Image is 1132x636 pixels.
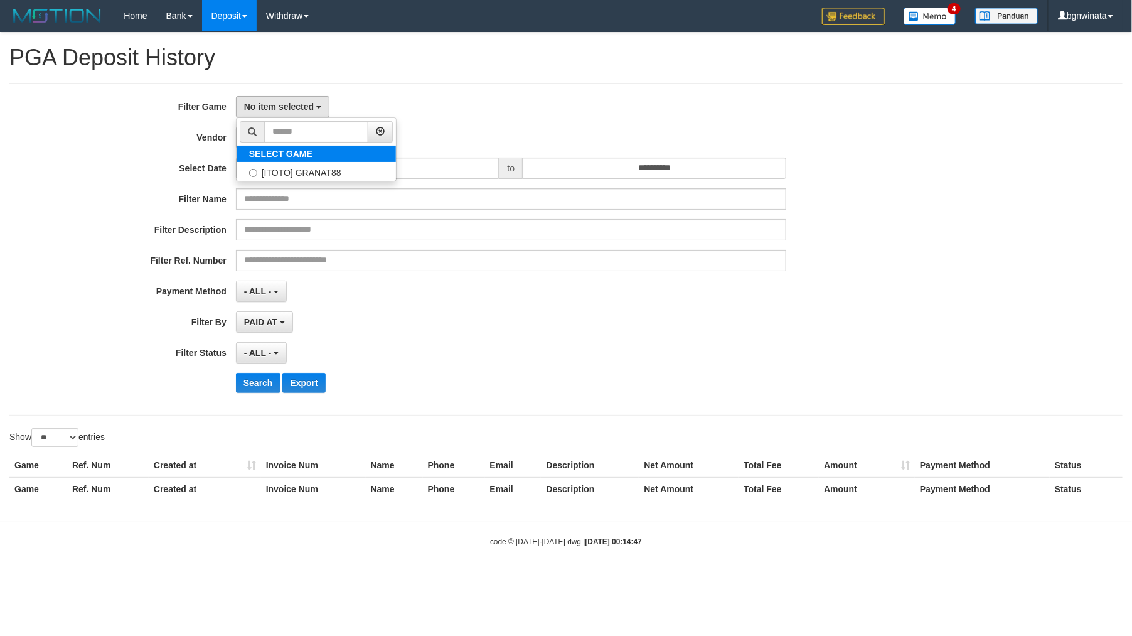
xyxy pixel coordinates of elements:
th: Email [485,454,542,477]
span: No item selected [244,102,314,112]
th: Name [366,477,423,500]
span: PAID AT [244,317,277,327]
th: Status [1050,454,1123,477]
th: Created at [149,454,261,477]
th: Payment Method [915,477,1050,500]
span: to [499,158,523,179]
img: Feedback.jpg [822,8,885,25]
th: Total Fee [739,477,819,500]
th: Phone [423,477,485,500]
small: code © [DATE]-[DATE] dwg | [490,537,642,546]
th: Description [541,454,639,477]
span: 4 [948,3,961,14]
a: SELECT GAME [237,146,396,162]
th: Status [1050,477,1123,500]
th: Email [485,477,542,500]
button: - ALL - [236,281,287,302]
label: Show entries [9,428,105,447]
th: Ref. Num [67,477,149,500]
button: No item selected [236,96,329,117]
th: Phone [423,454,485,477]
th: Description [541,477,639,500]
img: Button%20Memo.svg [904,8,956,25]
img: MOTION_logo.png [9,6,105,25]
button: - ALL - [236,342,287,364]
span: - ALL - [244,348,272,358]
th: Payment Method [915,454,1050,477]
th: Ref. Num [67,454,149,477]
th: Net Amount [639,477,739,500]
select: Showentries [31,428,78,447]
th: Game [9,454,67,477]
th: Game [9,477,67,500]
img: panduan.png [975,8,1038,24]
button: PAID AT [236,311,293,333]
input: [ITOTO] GRANAT88 [249,169,257,177]
th: Total Fee [739,454,819,477]
b: SELECT GAME [249,149,312,159]
th: Invoice Num [261,477,366,500]
strong: [DATE] 00:14:47 [585,537,642,546]
th: Invoice Num [261,454,366,477]
h1: PGA Deposit History [9,45,1123,70]
th: Net Amount [639,454,739,477]
th: Amount [819,477,915,500]
button: Export [282,373,325,393]
label: [ITOTO] GRANAT88 [237,162,396,181]
th: Created at [149,477,261,500]
button: Search [236,373,280,393]
th: Amount [819,454,915,477]
th: Name [366,454,423,477]
span: - ALL - [244,286,272,296]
